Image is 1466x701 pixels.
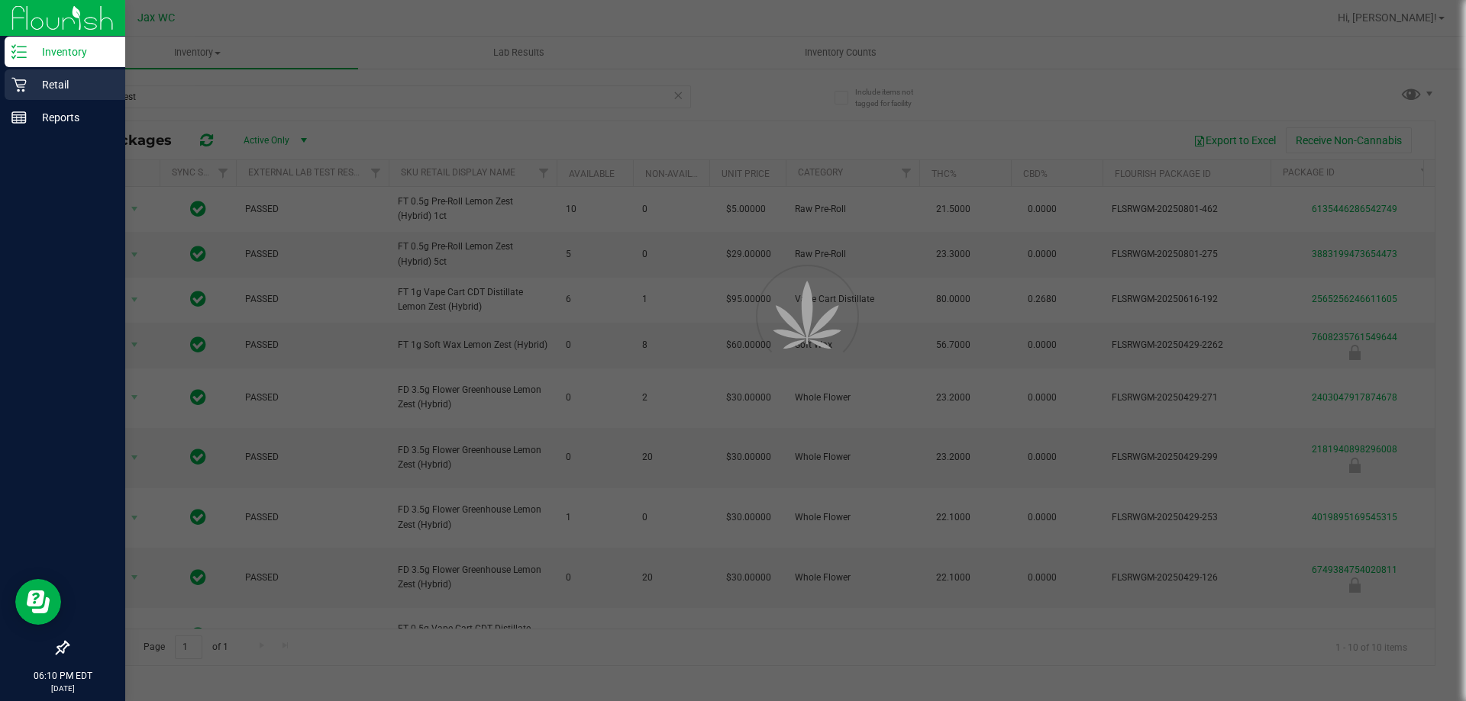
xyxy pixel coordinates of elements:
inline-svg: Inventory [11,44,27,59]
inline-svg: Reports [11,110,27,125]
p: Retail [27,76,118,94]
iframe: Resource center [15,579,61,625]
p: 06:10 PM EDT [7,669,118,683]
p: Reports [27,108,118,127]
inline-svg: Retail [11,77,27,92]
p: Inventory [27,43,118,61]
p: [DATE] [7,683,118,694]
